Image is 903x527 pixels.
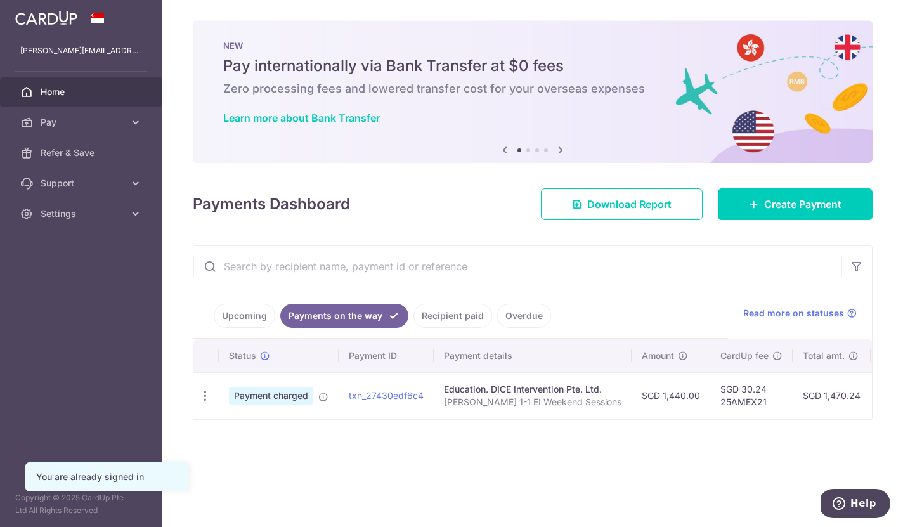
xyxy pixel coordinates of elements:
[339,339,434,372] th: Payment ID
[15,10,77,25] img: CardUp
[280,304,408,328] a: Payments on the way
[632,372,710,419] td: SGD 1,440.00
[444,383,621,396] div: Education. DICE Intervention Pte. Ltd.
[587,197,672,212] span: Download Report
[349,390,424,401] a: txn_27430edf6c4
[434,339,632,372] th: Payment details
[743,307,844,320] span: Read more on statuses
[541,188,703,220] a: Download Report
[41,116,124,129] span: Pay
[223,81,842,96] h6: Zero processing fees and lowered transfer cost for your overseas expenses
[193,20,873,163] img: Bank transfer banner
[444,396,621,408] p: [PERSON_NAME] 1-1 EI Weekend Sessions
[710,372,793,419] td: SGD 30.24 25AMEX21
[764,197,841,212] span: Create Payment
[821,489,890,521] iframe: Opens a widget where you can find more information
[193,193,350,216] h4: Payments Dashboard
[36,471,177,483] div: You are already signed in
[41,207,124,220] span: Settings
[223,41,842,51] p: NEW
[720,349,769,362] span: CardUp fee
[229,387,313,405] span: Payment charged
[743,307,857,320] a: Read more on statuses
[20,44,142,57] p: [PERSON_NAME][EMAIL_ADDRESS][DOMAIN_NAME]
[223,112,380,124] a: Learn more about Bank Transfer
[41,146,124,159] span: Refer & Save
[223,56,842,76] h5: Pay internationally via Bank Transfer at $0 fees
[642,349,674,362] span: Amount
[193,246,841,287] input: Search by recipient name, payment id or reference
[229,349,256,362] span: Status
[41,86,124,98] span: Home
[497,304,551,328] a: Overdue
[718,188,873,220] a: Create Payment
[413,304,492,328] a: Recipient paid
[803,349,845,362] span: Total amt.
[41,177,124,190] span: Support
[793,372,871,419] td: SGD 1,470.24
[214,304,275,328] a: Upcoming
